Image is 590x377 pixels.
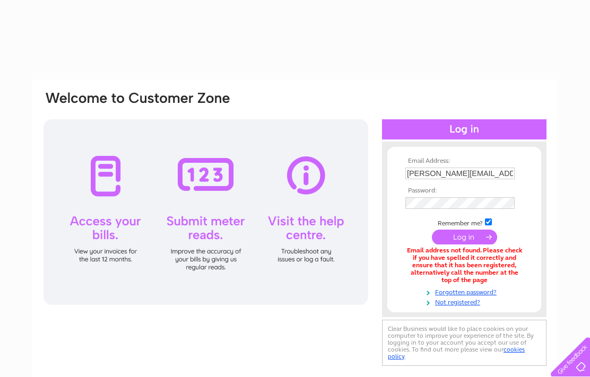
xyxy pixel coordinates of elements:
td: Remember me? [403,217,526,227]
a: cookies policy [388,346,525,360]
a: Forgotten password? [405,286,526,296]
th: Password: [403,187,526,195]
div: Email address not found. Please check if you have spelled it correctly and ensure that it has bee... [405,247,523,284]
input: Submit [432,230,497,244]
div: Clear Business would like to place cookies on your computer to improve your experience of the sit... [382,320,546,366]
a: Not registered? [405,296,526,306]
th: Email Address: [403,157,526,165]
